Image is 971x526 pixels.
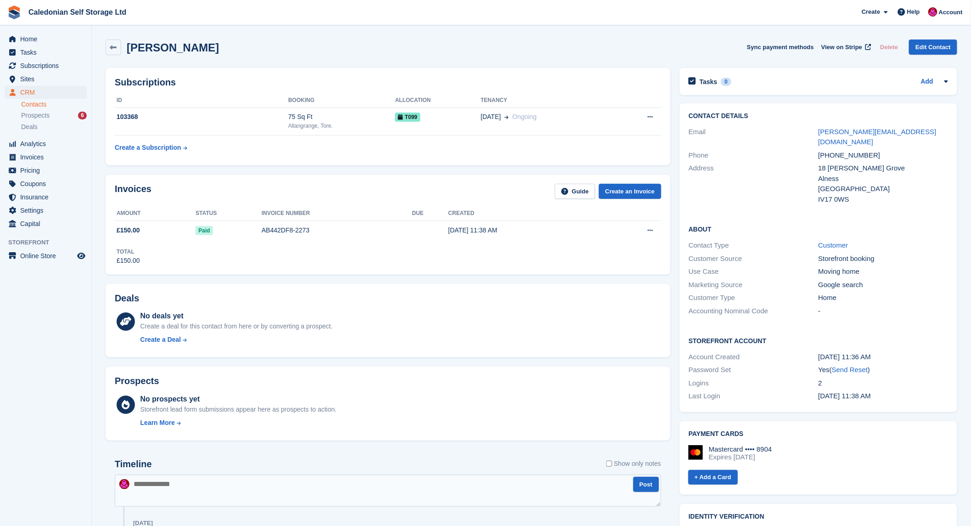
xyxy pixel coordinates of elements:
[20,204,75,217] span: Settings
[907,7,920,17] span: Help
[689,240,819,251] div: Contact Type
[689,391,819,402] div: Last Login
[818,392,871,400] time: 2025-08-25 10:38:45 UTC
[818,163,948,174] div: 18 [PERSON_NAME] Grove
[5,86,87,99] a: menu
[20,59,75,72] span: Subscriptions
[832,366,868,373] a: Send Reset
[606,459,612,469] input: Show only notes
[140,322,333,331] div: Create a deal for this contact from here or by converting a prospect.
[448,206,601,221] th: Created
[115,293,139,304] h2: Deals
[818,194,948,205] div: IV17 0WS
[115,93,288,108] th: ID
[195,226,212,235] span: Paid
[513,113,537,120] span: Ongoing
[117,226,140,235] span: £150.00
[119,479,129,489] img: Donald Mathieson
[5,177,87,190] a: menu
[689,266,819,277] div: Use Case
[288,122,395,130] div: Allangrange, Tore.
[689,224,948,233] h2: About
[5,217,87,230] a: menu
[5,33,87,45] a: menu
[818,150,948,161] div: [PHONE_NUMBER]
[140,405,337,414] div: Storefront lead form submissions appear here as prospects to action.
[5,137,87,150] a: menu
[140,335,333,345] a: Create a Deal
[818,365,948,375] div: Yes
[20,164,75,177] span: Pricing
[688,470,738,485] a: + Add a Card
[818,352,948,362] div: [DATE] 11:36 AM
[599,184,661,199] a: Create an Invoice
[689,430,948,438] h2: Payment cards
[818,254,948,264] div: Storefront booking
[5,151,87,164] a: menu
[76,250,87,261] a: Preview store
[115,77,661,88] h2: Subscriptions
[395,113,420,122] span: T099
[818,266,948,277] div: Moving home
[20,177,75,190] span: Coupons
[21,111,50,120] span: Prospects
[20,33,75,45] span: Home
[5,46,87,59] a: menu
[689,127,819,147] div: Email
[21,123,38,131] span: Deals
[117,248,140,256] div: Total
[21,122,87,132] a: Deals
[709,453,772,461] div: Expires [DATE]
[862,7,880,17] span: Create
[747,40,814,55] button: Sync payment methods
[448,226,601,235] div: [DATE] 11:38 AM
[195,206,262,221] th: Status
[5,59,87,72] a: menu
[689,365,819,375] div: Password Set
[818,184,948,194] div: [GEOGRAPHIC_DATA]
[262,206,412,221] th: Invoice number
[721,78,731,86] div: 0
[928,7,938,17] img: Donald Mathieson
[818,306,948,317] div: -
[689,150,819,161] div: Phone
[821,43,862,52] span: View on Stripe
[818,128,937,146] a: [PERSON_NAME][EMAIL_ADDRESS][DOMAIN_NAME]
[689,352,819,362] div: Account Created
[909,40,957,55] a: Edit Contact
[689,513,948,520] h2: Identity verification
[21,111,87,120] a: Prospects 6
[288,93,395,108] th: Booking
[939,8,963,17] span: Account
[78,112,87,119] div: 6
[606,459,661,469] label: Show only notes
[20,137,75,150] span: Analytics
[20,73,75,85] span: Sites
[633,477,659,492] button: Post
[20,151,75,164] span: Invoices
[689,306,819,317] div: Accounting Nominal Code
[8,238,91,247] span: Storefront
[5,249,87,262] a: menu
[688,445,703,460] img: Mastercard Logo
[115,112,288,122] div: 103368
[395,93,480,108] th: Allocation
[20,86,75,99] span: CRM
[115,143,181,153] div: Create a Subscription
[555,184,595,199] a: Guide
[140,335,181,345] div: Create a Deal
[115,184,151,199] h2: Invoices
[5,191,87,204] a: menu
[115,459,152,469] h2: Timeline
[709,445,772,453] div: Mastercard •••• 8904
[818,40,873,55] a: View on Stripe
[140,394,337,405] div: No prospects yet
[818,280,948,290] div: Google search
[5,204,87,217] a: menu
[818,378,948,389] div: 2
[689,336,948,345] h2: Storefront Account
[412,206,448,221] th: Due
[689,254,819,264] div: Customer Source
[830,366,870,373] span: ( )
[876,40,902,55] button: Delete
